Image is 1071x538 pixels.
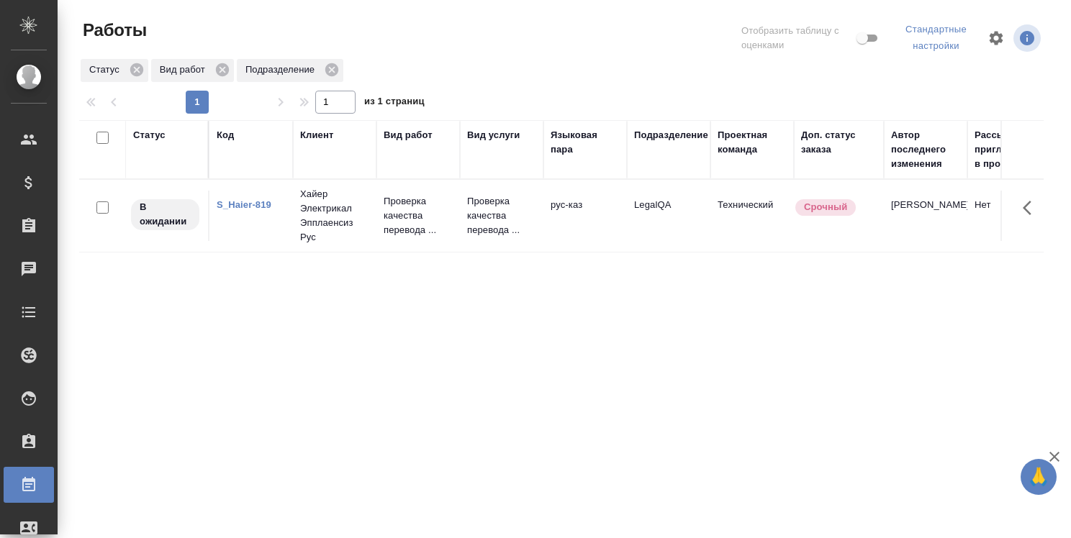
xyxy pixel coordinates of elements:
[1014,191,1049,225] button: Здесь прячутся важные кнопки
[551,128,620,157] div: Языковая пара
[718,128,787,157] div: Проектная команда
[741,24,854,53] span: Отобразить таблицу с оценками
[300,128,333,142] div: Клиент
[467,194,536,237] p: Проверка качества перевода ...
[237,59,343,82] div: Подразделение
[151,59,234,82] div: Вид работ
[89,63,125,77] p: Статус
[543,191,627,241] td: рус-каз
[79,19,147,42] span: Работы
[133,128,166,142] div: Статус
[300,187,369,245] p: Хайер Электрикал Эпплаенсиз Рус
[1013,24,1044,52] span: Посмотреть информацию
[130,198,201,232] div: Исполнитель назначен, приступать к работе пока рано
[81,59,148,82] div: Статус
[364,93,425,114] span: из 1 страниц
[160,63,210,77] p: Вид работ
[634,128,708,142] div: Подразделение
[627,191,710,241] td: LegalQA
[967,191,1051,241] td: Нет
[801,128,877,157] div: Доп. статус заказа
[975,128,1044,171] div: Рассылка приглашений в процессе?
[467,128,520,142] div: Вид услуги
[979,21,1013,55] span: Настроить таблицу
[893,19,979,58] div: split button
[140,200,191,229] p: В ожидании
[217,199,271,210] a: S_Haier-819
[384,128,433,142] div: Вид работ
[217,128,234,142] div: Код
[710,191,794,241] td: Технический
[884,191,967,241] td: [PERSON_NAME]
[1026,462,1051,492] span: 🙏
[384,194,453,237] p: Проверка качества перевода ...
[891,128,960,171] div: Автор последнего изменения
[1021,459,1057,495] button: 🙏
[245,63,320,77] p: Подразделение
[804,200,847,214] p: Срочный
